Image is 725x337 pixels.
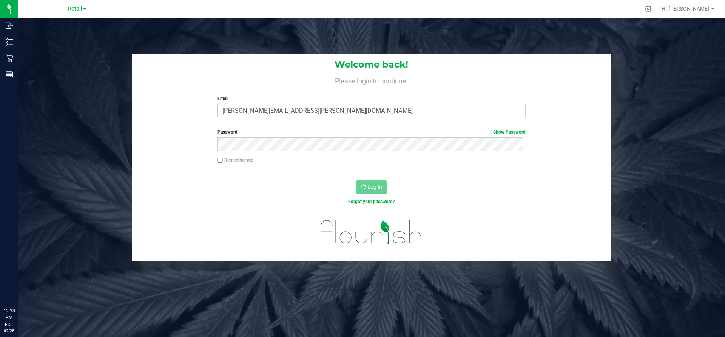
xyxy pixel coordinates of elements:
label: Remember me [217,157,253,163]
h1: Welcome back! [132,60,611,69]
p: 09/25 [3,328,15,334]
img: flourish_logo.svg [312,213,431,251]
a: Show Password [493,129,526,135]
span: Password [217,129,238,135]
inline-svg: Reports [6,71,13,78]
span: Log In [367,184,382,190]
label: Email [217,95,525,102]
a: Forgot your password? [348,199,395,204]
inline-svg: Inventory [6,38,13,46]
button: Log In [356,180,387,194]
span: Hi, [PERSON_NAME]! [662,6,711,12]
div: Manage settings [643,5,653,12]
input: Remember me [217,158,223,163]
p: 12:38 PM EDT [3,308,15,328]
inline-svg: Retail [6,54,13,62]
h4: Please login to continue. [132,75,611,85]
span: Retail [68,6,82,12]
inline-svg: Inbound [6,22,13,29]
